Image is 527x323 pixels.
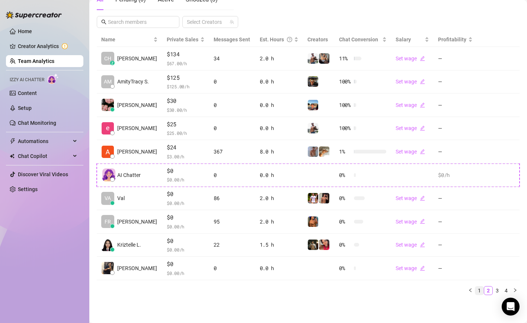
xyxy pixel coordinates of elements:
span: 0 % [339,194,351,202]
span: AI Chatter [117,171,141,179]
div: 8.0 h [260,148,298,156]
span: left [468,288,473,292]
span: CH [104,54,111,63]
li: 1 [475,286,484,295]
span: $ 3.00 /h [167,153,205,160]
img: Chat Copilot [10,153,15,159]
span: Val [117,194,125,202]
span: Izzy AI Chatter [10,76,44,83]
img: Zac [319,146,329,157]
span: [PERSON_NAME] [117,218,157,226]
div: 95 [214,218,250,226]
span: $ 0.00 /h [167,223,205,230]
span: $24 [167,143,205,152]
span: Name [101,35,152,44]
span: 11 % [339,54,351,63]
span: Kriztelle L. [117,241,141,249]
div: Open Intercom Messenger [502,298,520,316]
div: 0.0 h [260,124,298,132]
span: AmityTracy S. [117,77,149,86]
img: Tony [308,240,318,250]
span: 100 % [339,124,351,132]
span: Private Sales [167,37,198,42]
a: Set wageedit [396,125,425,131]
span: $ 67.00 /h [167,60,205,67]
a: Set wageedit [396,79,425,85]
span: thunderbolt [10,138,16,144]
span: edit [420,149,425,154]
img: Zach [308,100,318,110]
span: 0 % [339,241,351,249]
img: JG [308,216,318,227]
div: 367 [214,148,250,156]
div: 0 [214,124,250,132]
button: left [466,286,475,295]
td: — [434,70,477,94]
span: edit [420,266,425,271]
span: $ 0.00 /h [167,176,205,183]
span: VA [105,194,111,202]
img: JUSTIN [308,53,318,64]
div: $0 /h [438,171,473,179]
img: Adrian Custodio [102,146,114,158]
div: Est. Hours [260,35,293,44]
span: 1 % [339,148,351,156]
span: edit [420,219,425,224]
a: Set wageedit [396,195,425,201]
div: 0.0 h [260,77,298,86]
th: Creators [303,32,335,47]
div: z [110,61,115,65]
img: Joey [308,146,318,157]
td: — [434,210,477,234]
span: 0 % [339,264,351,272]
span: 100 % [339,101,351,109]
span: $ 0.00 /h [167,269,205,277]
li: Next Page [511,286,520,295]
span: $0 [167,237,205,246]
img: George [319,53,329,64]
a: 3 [493,286,501,295]
div: 0.0 h [260,101,298,109]
span: edit [420,56,425,61]
span: 100 % [339,77,351,86]
span: [PERSON_NAME] [117,264,157,272]
a: Chat Monitoring [18,120,56,126]
span: FR [105,218,111,226]
img: logo-BBDzfeDw.svg [6,11,62,19]
span: Profitability [438,37,466,42]
span: question-circle [287,35,292,44]
span: $0 [167,260,205,269]
span: team [230,20,234,24]
div: 2.0 h [260,194,298,202]
span: 0 % [339,171,351,179]
span: $134 [167,50,205,59]
td: — [434,140,477,164]
div: 2.0 h [260,218,298,226]
button: right [511,286,520,295]
img: Regine Ore [102,99,114,111]
span: [PERSON_NAME] [117,54,157,63]
td: — [434,234,477,257]
a: 2 [484,286,492,295]
span: $0 [167,190,205,199]
a: 1 [475,286,483,295]
li: 2 [484,286,493,295]
span: $ 0.00 /h [167,199,205,207]
a: Discover Viral Videos [18,171,68,177]
span: $0 [167,167,205,175]
a: Team Analytics [18,58,54,64]
a: Set wageedit [396,242,425,248]
span: [PERSON_NAME] [117,101,157,109]
li: 3 [493,286,502,295]
span: $ 25.00 /h [167,129,205,137]
td: — [434,117,477,140]
div: 86 [214,194,250,202]
img: JUSTIN [308,123,318,133]
td: — [434,47,477,70]
span: edit [420,79,425,84]
span: $125 [167,73,205,82]
span: Salary [396,37,411,42]
span: $ 0.00 /h [167,246,205,253]
span: $30 [167,96,205,105]
div: 1.5 h [260,241,298,249]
